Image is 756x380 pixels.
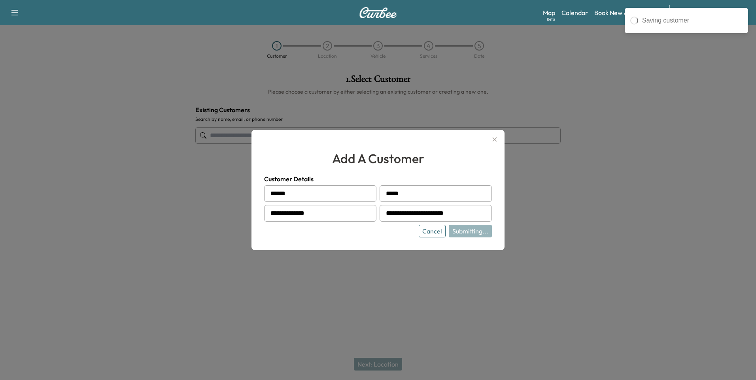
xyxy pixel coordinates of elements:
[547,16,555,22] div: Beta
[594,8,661,17] a: Book New Appointment
[642,16,743,25] div: Saving customer
[543,8,555,17] a: MapBeta
[419,225,446,237] button: Cancel
[264,174,492,184] h4: Customer Details
[264,149,492,168] h2: add a customer
[359,7,397,18] img: Curbee Logo
[561,8,588,17] a: Calendar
